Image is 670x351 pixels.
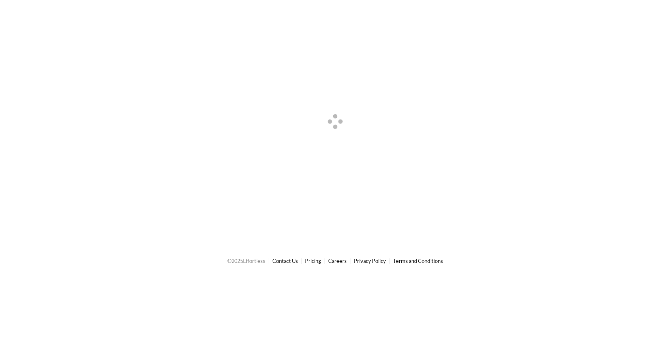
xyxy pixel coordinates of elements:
[305,258,321,264] a: Pricing
[328,258,347,264] a: Careers
[354,258,386,264] a: Privacy Policy
[393,258,443,264] a: Terms and Conditions
[272,258,298,264] a: Contact Us
[227,258,265,264] span: © 2025 Effortless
